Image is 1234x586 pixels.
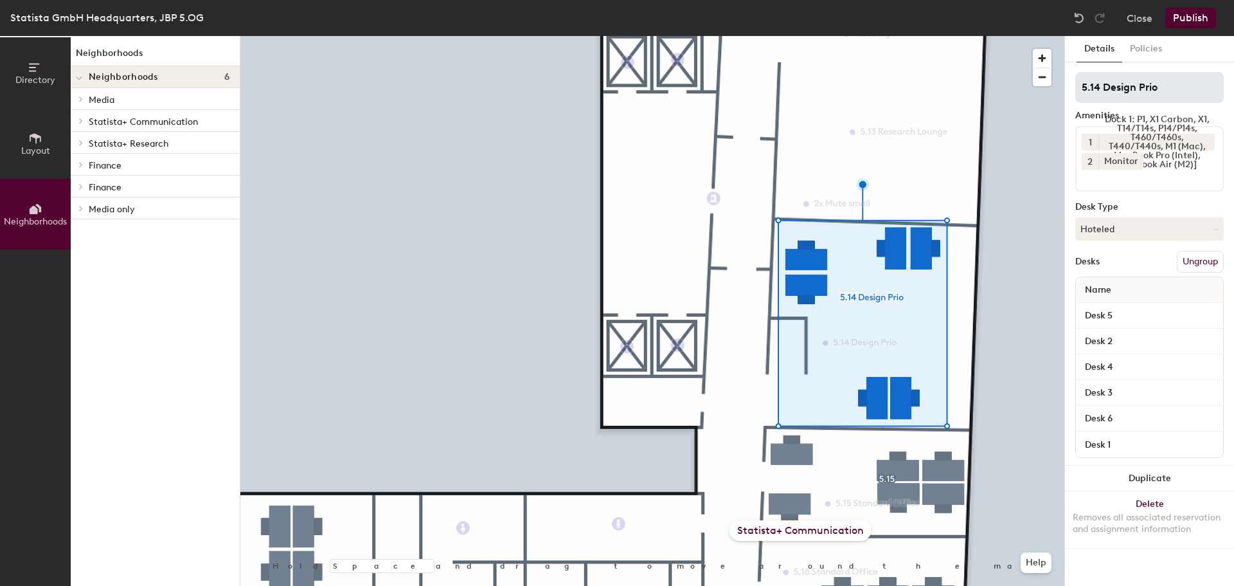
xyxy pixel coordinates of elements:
button: DeleteRemoves all associated reservation and assignment information [1065,491,1234,548]
p: Finance [89,156,229,173]
p: Finance [89,178,229,195]
button: Ungroup [1177,251,1224,273]
div: Removes all associated reservation and assignment information [1073,512,1226,535]
input: Unnamed desk [1078,384,1221,402]
div: Desks [1075,257,1100,267]
input: Unnamed desk [1078,307,1221,325]
button: Close [1127,8,1152,28]
span: 2 [1087,155,1093,169]
span: Directory [15,75,55,86]
p: Media only [89,200,229,217]
input: Unnamed desk [1078,358,1221,376]
span: 6 [224,72,229,82]
p: Statista+ Communication [89,113,229,129]
p: Statista+ Research [89,134,229,151]
button: Policies [1122,36,1170,62]
span: Name [1078,279,1118,302]
button: 2 [1082,153,1098,170]
span: Neighborhoods [4,216,67,227]
div: Statista+ Communication [729,520,872,541]
button: Duplicate [1065,466,1234,491]
img: Redo [1093,12,1106,24]
h1: Neighborhoods [71,46,240,66]
button: Help [1021,553,1051,573]
div: Dock 1: P1, X1 Carbon, X1, T14/T14s, P14/P14s, T460/T460s, T440/T440s, M1 (Mac), MacBook Pro (Int... [1098,134,1215,151]
div: Amenities [1075,111,1224,121]
p: Media [89,91,229,107]
div: Statista GmbH Headquarters, JBP 5.OG [10,10,204,26]
div: Monitor [1098,153,1143,170]
div: Desk Type [1075,202,1224,212]
img: Undo [1073,12,1086,24]
button: Hoteled [1075,217,1224,241]
input: Unnamed desk [1078,333,1221,351]
button: 1 [1082,134,1098,151]
span: Layout [21,145,50,156]
button: Details [1077,36,1122,62]
span: Neighborhoods [89,72,158,82]
span: 1 [1089,136,1092,149]
button: Publish [1165,8,1216,28]
input: Unnamed desk [1078,435,1221,453]
input: Unnamed desk [1078,410,1221,428]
